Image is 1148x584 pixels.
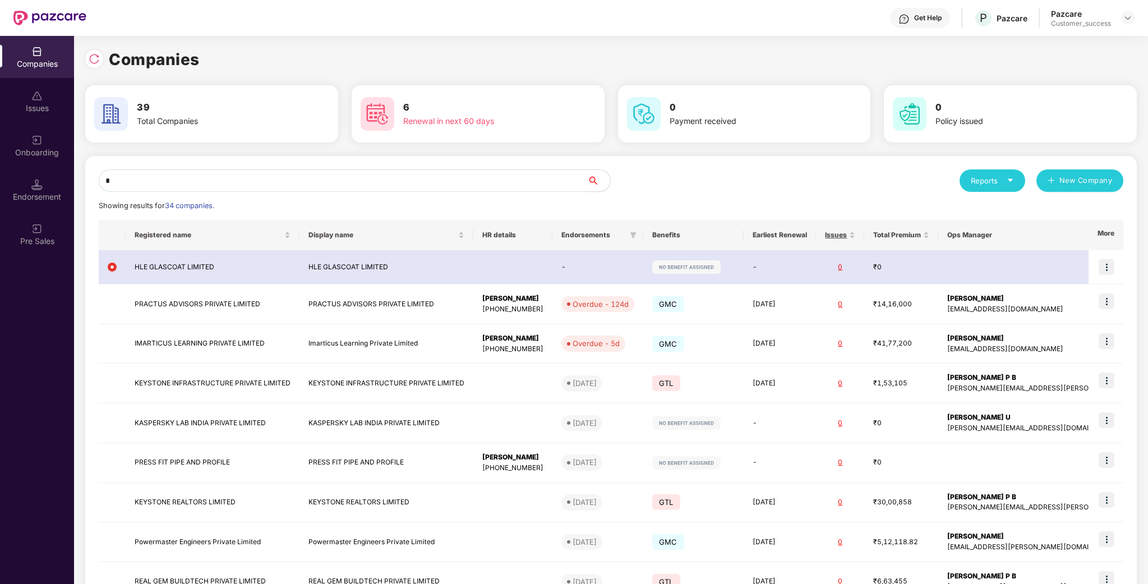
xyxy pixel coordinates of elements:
[873,299,929,310] div: ₹14,16,000
[873,378,929,389] div: ₹1,53,105
[873,231,921,240] span: Total Premium
[1007,177,1014,184] span: caret-down
[482,304,543,315] div: [PHONE_NUMBER]
[126,250,299,284] td: HLE GLASCOAT LIMITED
[825,378,855,389] div: 0
[473,220,552,250] th: HR details
[299,250,473,284] td: HLE GLASCOAT LIMITED
[361,97,394,131] img: svg+xml;base64,PHN2ZyB4bWxucz0iaHR0cDovL3d3dy53My5vcmcvMjAwMC9zdmciIHdpZHRoPSI2MCIgaGVpZ2h0PSI2MC...
[873,537,929,548] div: ₹5,12,118.82
[573,417,597,429] div: [DATE]
[482,344,543,355] div: [PHONE_NUMBER]
[1099,259,1114,275] img: icon
[94,97,128,131] img: svg+xml;base64,PHN2ZyB4bWxucz0iaHR0cDovL3d3dy53My5vcmcvMjAwMC9zdmciIHdpZHRoPSI2MCIgaGVpZ2h0PSI2MC...
[744,483,816,523] td: [DATE]
[482,452,543,463] div: [PERSON_NAME]
[630,232,637,238] span: filter
[403,100,557,115] h3: 6
[126,443,299,483] td: PRESS FIT PIPE AND PROFILE
[1099,452,1114,468] img: icon
[997,13,1027,24] div: Pazcare
[898,13,910,25] img: svg+xml;base64,PHN2ZyBpZD0iSGVscC0zMngzMiIgeG1sbnM9Imh0dHA6Ly93d3cudzMub3JnLzIwMDAvc3ZnIiB3aWR0aD...
[873,497,929,508] div: ₹30,00,858
[652,336,684,352] span: GMC
[135,231,282,240] span: Registered name
[482,463,543,473] div: [PHONE_NUMBER]
[299,483,473,523] td: KEYSTONE REALTORS LIMITED
[1051,8,1111,19] div: Pazcare
[670,100,823,115] h3: 0
[825,497,855,508] div: 0
[652,260,721,274] img: svg+xml;base64,PHN2ZyB4bWxucz0iaHR0cDovL3d3dy53My5vcmcvMjAwMC9zdmciIHdpZHRoPSIxMjIiIGhlaWdodD0iMj...
[744,284,816,324] td: [DATE]
[980,11,987,25] span: P
[816,220,864,250] th: Issues
[935,115,1089,127] div: Policy issued
[893,97,926,131] img: svg+xml;base64,PHN2ZyB4bWxucz0iaHR0cDovL3d3dy53My5vcmcvMjAwMC9zdmciIHdpZHRoPSI2MCIgaGVpZ2h0PSI2MC...
[552,250,643,284] td: -
[1099,373,1114,388] img: icon
[126,483,299,523] td: KEYSTONE REALTORS LIMITED
[573,536,597,548] div: [DATE]
[99,201,214,210] span: Showing results for
[108,263,117,272] img: svg+xml;base64,PHN2ZyB4bWxucz0iaHR0cDovL3d3dy53My5vcmcvMjAwMC9zdmciIHdpZHRoPSIxMiIgaGVpZ2h0PSIxMi...
[1099,492,1114,508] img: icon
[482,333,543,344] div: [PERSON_NAME]
[825,537,855,548] div: 0
[825,299,855,310] div: 0
[587,169,611,192] button: search
[31,90,43,102] img: svg+xml;base64,PHN2ZyBpZD0iSXNzdWVzX2Rpc2FibGVkIiB4bWxucz0iaHR0cDovL3d3dy53My5vcmcvMjAwMC9zdmciIH...
[573,378,597,389] div: [DATE]
[1099,333,1114,349] img: icon
[137,100,291,115] h3: 39
[670,115,823,127] div: Payment received
[1059,175,1113,186] span: New Company
[744,220,816,250] th: Earliest Renewal
[825,338,855,349] div: 0
[825,231,847,240] span: Issues
[744,522,816,562] td: [DATE]
[109,47,200,72] h1: Companies
[643,220,744,250] th: Benefits
[1099,412,1114,428] img: icon
[744,250,816,284] td: -
[652,296,684,312] span: GMC
[825,418,855,429] div: 0
[652,456,721,470] img: svg+xml;base64,PHN2ZyB4bWxucz0iaHR0cDovL3d3dy53My5vcmcvMjAwMC9zdmciIHdpZHRoPSIxMjIiIGhlaWdodD0iMj...
[137,115,291,127] div: Total Companies
[299,364,473,403] td: KEYSTONE INFRASTRUCTURE PRIVATE LIMITED
[126,403,299,443] td: KASPERSKY LAB INDIA PRIVATE LIMITED
[1099,293,1114,309] img: icon
[299,443,473,483] td: PRESS FIT PIPE AND PROFILE
[31,135,43,146] img: svg+xml;base64,PHN2ZyB3aWR0aD0iMjAiIGhlaWdodD0iMjAiIHZpZXdCb3g9IjAgMCAyMCAyMCIgZmlsbD0ibm9uZSIgeG...
[825,262,855,273] div: 0
[31,46,43,57] img: svg+xml;base64,PHN2ZyBpZD0iQ29tcGFuaWVzIiB4bWxucz0iaHR0cDovL3d3dy53My5vcmcvMjAwMC9zdmciIHdpZHRoPS...
[652,416,721,430] img: svg+xml;base64,PHN2ZyB4bWxucz0iaHR0cDovL3d3dy53My5vcmcvMjAwMC9zdmciIHdpZHRoPSIxMjIiIGhlaWdodD0iMj...
[573,298,629,310] div: Overdue - 124d
[744,443,816,483] td: -
[1099,531,1114,547] img: icon
[873,457,929,468] div: ₹0
[31,179,43,190] img: svg+xml;base64,PHN2ZyB3aWR0aD0iMTQuNSIgaGVpZ2h0PSIxNC41IiB2aWV3Qm94PSIwIDAgMTYgMTYiIGZpbGw9Im5vbm...
[165,201,214,210] span: 34 companies.
[935,100,1089,115] h3: 0
[31,223,43,234] img: svg+xml;base64,PHN2ZyB3aWR0aD0iMjAiIGhlaWdodD0iMjAiIHZpZXdCb3g9IjAgMCAyMCAyMCIgZmlsbD0ibm9uZSIgeG...
[1123,13,1132,22] img: svg+xml;base64,PHN2ZyBpZD0iRHJvcGRvd24tMzJ4MzIiIHhtbG5zPSJodHRwOi8vd3d3LnczLm9yZy8yMDAwL3N2ZyIgd2...
[628,228,639,242] span: filter
[971,175,1014,186] div: Reports
[126,522,299,562] td: Powermaster Engineers Private Limited
[864,220,938,250] th: Total Premium
[308,231,456,240] span: Display name
[299,284,473,324] td: PRACTUS ADVISORS PRIVATE LIMITED
[299,403,473,443] td: KASPERSKY LAB INDIA PRIVATE LIMITED
[652,375,680,391] span: GTL
[652,534,684,550] span: GMC
[126,324,299,364] td: IMARTICUS LEARNING PRIVATE LIMITED
[744,364,816,403] td: [DATE]
[1036,169,1123,192] button: plusNew Company
[744,324,816,364] td: [DATE]
[873,418,929,429] div: ₹0
[1089,220,1123,250] th: More
[126,220,299,250] th: Registered name
[126,364,299,403] td: KEYSTONE INFRASTRUCTURE PRIVATE LIMITED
